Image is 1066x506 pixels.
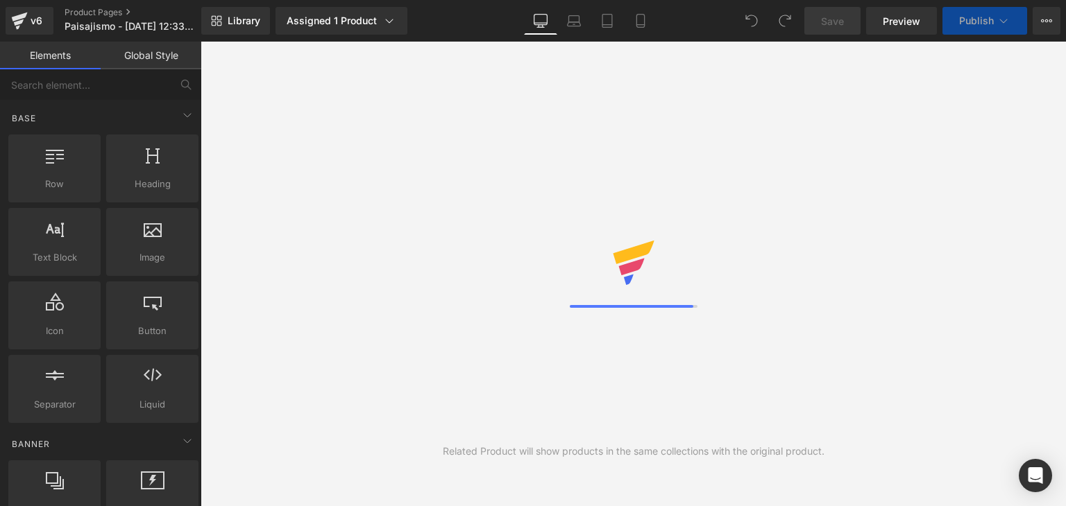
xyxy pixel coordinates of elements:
span: Library [228,15,260,27]
a: New Library [201,7,270,35]
span: Separator [12,397,96,412]
div: Related Product will show products in the same collections with the original product. [443,444,824,459]
div: v6 [28,12,45,30]
span: Paisajismo - [DATE] 12:33:29 [65,21,194,32]
button: Redo [771,7,799,35]
a: Global Style [101,42,201,69]
a: Preview [866,7,937,35]
a: Product Pages [65,7,221,18]
a: Laptop [557,7,591,35]
span: Preview [883,14,920,28]
span: Banner [10,437,51,451]
div: Assigned 1 Product [287,14,396,28]
span: Text Block [12,250,96,265]
div: Open Intercom Messenger [1019,459,1052,492]
button: Publish [942,7,1027,35]
button: Undo [738,7,765,35]
span: Icon [12,324,96,338]
a: v6 [6,7,53,35]
span: Row [12,177,96,191]
span: Save [821,14,844,28]
a: Tablet [591,7,624,35]
a: Desktop [524,7,557,35]
a: Mobile [624,7,657,35]
span: Image [110,250,194,265]
span: Base [10,112,37,125]
span: Heading [110,177,194,191]
span: Liquid [110,397,194,412]
button: More [1033,7,1060,35]
span: Button [110,324,194,338]
span: Publish [959,15,994,26]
